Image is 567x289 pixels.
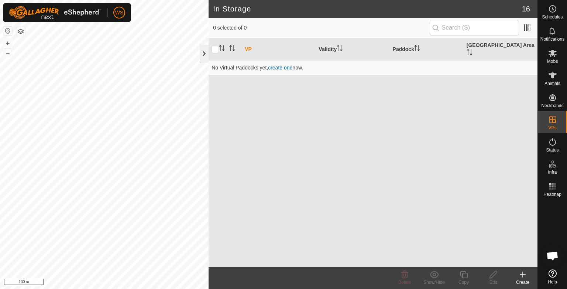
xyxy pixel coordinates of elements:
span: 0 selected of 0 [213,24,429,32]
p-sorticon: Activate to sort [219,46,225,52]
button: – [3,48,12,57]
button: Map Layers [16,27,25,36]
span: WS [115,9,124,17]
div: Create [508,279,537,286]
p-sorticon: Activate to sort [229,46,235,52]
th: Validity [316,38,389,61]
th: [GEOGRAPHIC_DATA] Area [464,38,537,61]
span: Animals [544,81,560,86]
th: Paddock [390,38,464,61]
div: Copy [449,279,478,286]
th: VP [242,38,316,61]
div: Open chat [542,245,564,267]
button: + [3,39,12,48]
td: No Virtual Paddocks yet, now. [209,60,537,75]
a: create one [268,65,292,71]
span: Schedules [542,15,563,19]
a: Help [538,266,567,287]
span: Neckbands [541,103,563,108]
span: Infra [548,170,557,174]
h2: In Storage [213,4,522,13]
button: Reset Map [3,27,12,35]
p-sorticon: Activate to sort [414,46,420,52]
span: Delete [398,280,411,285]
span: Status [546,148,559,152]
span: Mobs [547,59,558,64]
span: Heatmap [543,192,561,197]
p-sorticon: Activate to sort [337,46,343,52]
img: Gallagher Logo [9,6,101,19]
a: Contact Us [111,279,133,286]
span: Help [548,280,557,284]
p-sorticon: Activate to sort [467,50,472,56]
span: 16 [522,3,530,14]
div: Edit [478,279,508,286]
span: VPs [548,126,556,130]
div: Show/Hide [419,279,449,286]
span: Notifications [540,37,564,41]
a: Privacy Policy [75,279,103,286]
input: Search (S) [430,20,519,35]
